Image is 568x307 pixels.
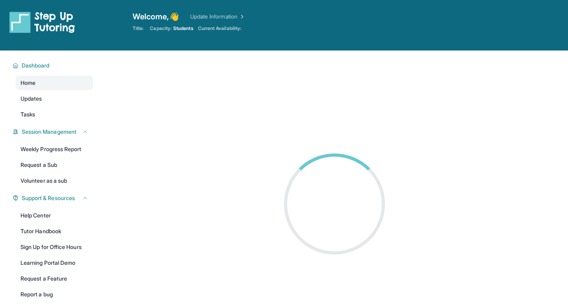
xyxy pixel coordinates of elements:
[16,208,93,223] a: Help Center
[19,62,88,69] button: Dashboard
[22,62,50,69] span: Dashboard
[150,25,172,32] span: Capacity:
[237,13,245,21] img: Chevron Right
[190,13,245,21] a: Update Information
[133,11,179,22] span: Welcome, 👋
[22,128,77,136] span: Session Management
[22,194,75,202] span: Support & Resources
[16,174,93,188] a: Volunteer as a sub
[16,142,93,156] a: Weekly Progress Report
[16,224,93,238] a: Tutor Handbook
[198,25,241,32] span: Current Availability:
[21,110,35,118] span: Tasks
[16,107,93,122] a: Tasks
[16,92,93,106] a: Updates
[173,25,193,32] span: Students
[21,95,42,103] span: Updates
[21,79,35,87] span: Home
[133,25,144,32] span: Title:
[9,11,75,33] img: logo
[16,76,93,90] a: Home
[16,158,93,172] a: Request a Sub
[16,271,93,286] a: Request a Feature
[16,256,93,270] a: Learning Portal Demo
[16,287,93,301] a: Report a bug
[19,128,88,136] button: Session Management
[16,240,93,254] a: Sign Up for Office Hours
[19,194,88,202] button: Support & Resources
